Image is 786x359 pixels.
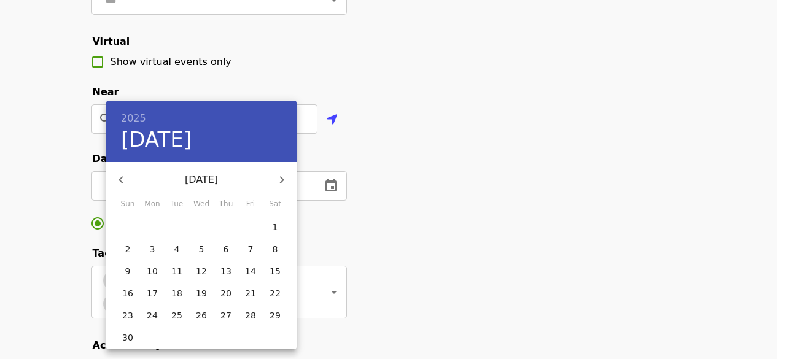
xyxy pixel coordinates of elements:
p: 10 [147,265,158,277]
button: 29 [264,305,286,327]
button: 2 [117,239,139,261]
button: 13 [215,261,237,283]
button: 17 [141,283,163,305]
p: 23 [122,309,133,322]
p: 1 [273,221,278,233]
button: 19 [190,283,212,305]
span: Thu [215,198,237,210]
span: Tue [166,198,188,210]
button: 3 [141,239,163,261]
button: 9 [117,261,139,283]
p: 25 [171,309,182,322]
p: [DATE] [136,172,267,187]
p: 6 [224,243,229,255]
p: 14 [245,265,256,277]
p: 20 [220,287,232,299]
button: 2025 [121,110,146,127]
button: [DATE] [121,127,192,153]
button: 1 [264,217,286,239]
button: 11 [166,261,188,283]
button: 4 [166,239,188,261]
p: 11 [171,265,182,277]
button: 14 [239,261,262,283]
p: 29 [270,309,281,322]
button: 18 [166,283,188,305]
p: 21 [245,287,256,299]
span: Sun [117,198,139,210]
button: 24 [141,305,163,327]
p: 18 [171,287,182,299]
button: 6 [215,239,237,261]
button: 27 [215,305,237,327]
button: 22 [264,283,286,305]
p: 2 [125,243,131,255]
p: 3 [150,243,155,255]
p: 4 [174,243,180,255]
p: 15 [270,265,281,277]
p: 9 [125,265,131,277]
p: 22 [270,287,281,299]
button: 15 [264,261,286,283]
button: 10 [141,261,163,283]
p: 17 [147,287,158,299]
p: 30 [122,331,133,344]
button: 20 [215,283,237,305]
button: 25 [166,305,188,327]
button: 28 [239,305,262,327]
p: 16 [122,287,133,299]
button: 26 [190,305,212,327]
p: 12 [196,265,207,277]
button: 23 [117,305,139,327]
p: 27 [220,309,232,322]
span: Mon [141,198,163,210]
p: 8 [273,243,278,255]
button: 12 [190,261,212,283]
span: Fri [239,198,262,210]
p: 7 [248,243,254,255]
p: 26 [196,309,207,322]
button: 8 [264,239,286,261]
span: Wed [190,198,212,210]
p: 13 [220,265,232,277]
button: 16 [117,283,139,305]
p: 5 [199,243,204,255]
button: 21 [239,283,262,305]
button: 7 [239,239,262,261]
p: 19 [196,287,207,299]
span: Sat [264,198,286,210]
p: 24 [147,309,158,322]
button: 30 [117,327,139,349]
p: 28 [245,309,256,322]
button: 5 [190,239,212,261]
